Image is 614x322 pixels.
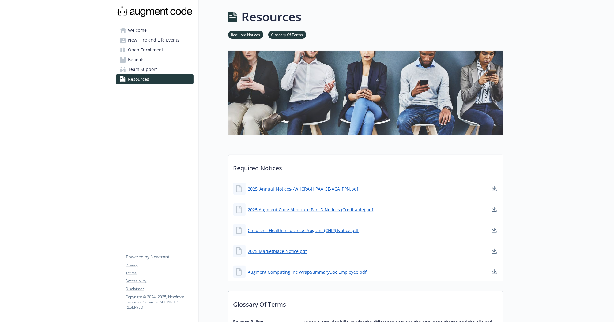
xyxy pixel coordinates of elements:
[228,31,263,37] a: Required Notices
[128,45,164,55] span: Open Enrollment
[128,35,180,45] span: New Hire and Life Events
[128,65,157,74] span: Team Support
[491,185,498,192] a: download document
[126,294,193,310] p: Copyright © 2024 - 2025 , Newfront Insurance Services, ALL RIGHTS RESERVED
[128,25,147,35] span: Welcome
[228,291,503,314] p: Glossary Of Terms
[126,286,193,292] a: Disclaimer
[126,270,193,276] a: Terms
[116,25,194,35] a: Welcome
[228,51,503,135] img: resources page banner
[491,247,498,255] a: download document
[126,262,193,268] a: Privacy
[116,45,194,55] a: Open Enrollment
[248,227,359,234] a: Childrens Health Insurance Program (CHIP) Notice.pdf
[116,74,194,84] a: Resources
[116,55,194,65] a: Benefits
[128,55,145,65] span: Benefits
[491,227,498,234] a: download document
[126,278,193,284] a: Accessibility
[491,206,498,213] a: download document
[116,35,194,45] a: New Hire and Life Events
[248,186,359,192] a: 2025_Annual_Notices--WHCRA-HIPAA_SE-ACA_PPN.pdf
[228,155,503,178] p: Required Notices
[242,8,302,26] h1: Resources
[128,74,149,84] span: Resources
[116,65,194,74] a: Team Support
[248,269,367,275] a: Augment Computing Inc WrapSummaryDoc Employee.pdf
[248,248,307,254] a: 2025 Marketplace Notice.pdf
[248,206,374,213] a: 2025 Augment Code Medicare Part D Notices (Creditable).pdf
[491,268,498,276] a: download document
[268,31,306,37] a: Glossary Of Terms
